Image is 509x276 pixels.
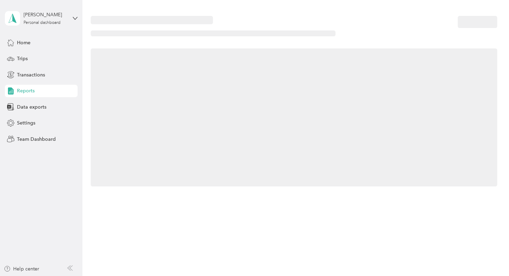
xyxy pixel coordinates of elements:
span: Reports [17,87,35,94]
div: [PERSON_NAME] [24,11,67,18]
iframe: Everlance-gr Chat Button Frame [470,237,509,276]
span: Settings [17,119,35,127]
span: Home [17,39,30,46]
span: Team Dashboard [17,136,56,143]
span: Data exports [17,103,46,111]
span: Transactions [17,71,45,79]
span: Trips [17,55,28,62]
button: Help center [4,265,39,273]
div: Personal dashboard [24,21,61,25]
